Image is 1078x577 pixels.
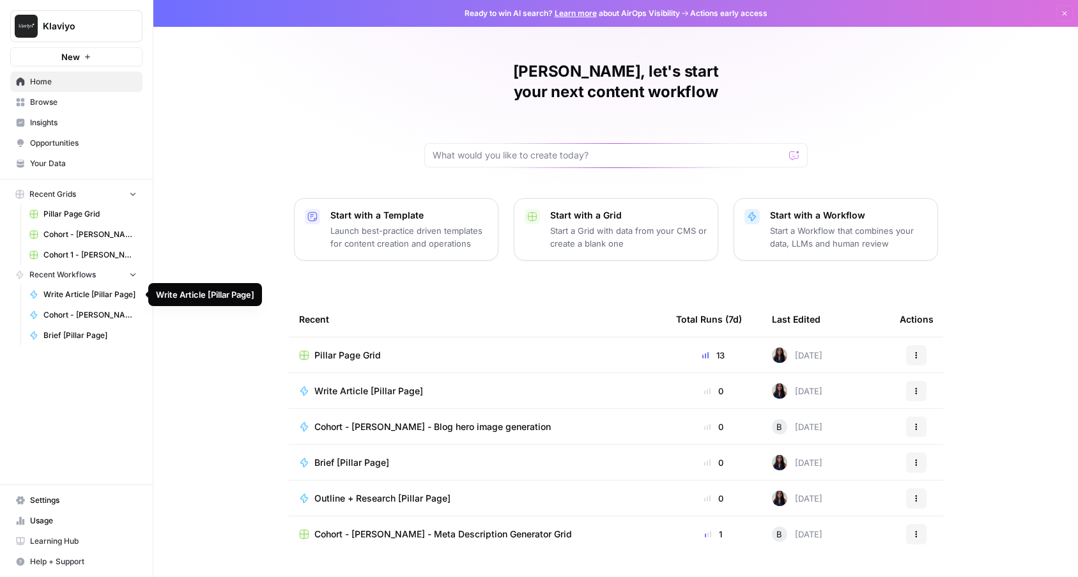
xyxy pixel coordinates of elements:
[330,224,488,250] p: Launch best-practice driven templates for content creation and operations
[29,188,76,200] span: Recent Grids
[43,309,137,321] span: Cohort - [PERSON_NAME] - Blog hero image generation
[24,245,142,265] a: Cohort 1 - [PERSON_NAME]
[299,385,656,397] a: Write Article [Pillar Page]
[10,133,142,153] a: Opportunities
[10,531,142,551] a: Learning Hub
[314,349,381,362] span: Pillar Page Grid
[676,528,751,541] div: 1
[30,76,137,88] span: Home
[314,385,423,397] span: Write Article [Pillar Page]
[330,209,488,222] p: Start with a Template
[61,50,80,63] span: New
[29,269,96,281] span: Recent Workflows
[772,455,822,470] div: [DATE]
[299,492,656,505] a: Outline + Research [Pillar Page]
[43,208,137,220] span: Pillar Page Grid
[30,117,137,128] span: Insights
[43,289,137,300] span: Write Article [Pillar Page]
[43,20,120,33] span: Klaviyo
[10,92,142,112] a: Browse
[772,383,822,399] div: [DATE]
[772,348,787,363] img: rox323kbkgutb4wcij4krxobkpon
[772,302,820,337] div: Last Edited
[10,10,142,42] button: Workspace: Klaviyo
[30,96,137,108] span: Browse
[156,288,254,301] div: Write Article [Pillar Page]
[10,72,142,92] a: Home
[676,492,751,505] div: 0
[550,209,707,222] p: Start with a Grid
[15,15,38,38] img: Klaviyo Logo
[299,302,656,337] div: Recent
[772,491,822,506] div: [DATE]
[772,527,822,542] div: [DATE]
[24,325,142,346] a: Brief [Pillar Page]
[314,492,450,505] span: Outline + Research [Pillar Page]
[734,198,938,261] button: Start with a WorkflowStart a Workflow that combines your data, LLMs and human review
[314,456,389,469] span: Brief [Pillar Page]
[10,112,142,133] a: Insights
[676,302,742,337] div: Total Runs (7d)
[30,495,137,506] span: Settings
[772,348,822,363] div: [DATE]
[690,8,767,19] span: Actions early access
[30,158,137,169] span: Your Data
[24,204,142,224] a: Pillar Page Grid
[555,8,597,18] a: Learn more
[424,61,808,102] h1: [PERSON_NAME], let's start your next content workflow
[24,224,142,245] a: Cohort - [PERSON_NAME] - Meta Description Generator Grid
[514,198,718,261] button: Start with a GridStart a Grid with data from your CMS or create a blank one
[465,8,680,19] span: Ready to win AI search? about AirOps Visibility
[24,305,142,325] a: Cohort - [PERSON_NAME] - Blog hero image generation
[299,456,656,469] a: Brief [Pillar Page]
[314,528,572,541] span: Cohort - [PERSON_NAME] - Meta Description Generator Grid
[30,137,137,149] span: Opportunities
[10,47,142,66] button: New
[676,385,751,397] div: 0
[299,420,656,433] a: Cohort - [PERSON_NAME] - Blog hero image generation
[43,249,137,261] span: Cohort 1 - [PERSON_NAME]
[10,153,142,174] a: Your Data
[772,419,822,435] div: [DATE]
[10,265,142,284] button: Recent Workflows
[772,383,787,399] img: rox323kbkgutb4wcij4krxobkpon
[299,528,656,541] a: Cohort - [PERSON_NAME] - Meta Description Generator Grid
[776,528,782,541] span: B
[10,490,142,511] a: Settings
[433,149,784,162] input: What would you like to create today?
[550,224,707,250] p: Start a Grid with data from your CMS or create a blank one
[676,456,751,469] div: 0
[30,556,137,567] span: Help + Support
[299,349,656,362] a: Pillar Page Grid
[10,511,142,531] a: Usage
[676,420,751,433] div: 0
[770,224,927,250] p: Start a Workflow that combines your data, LLMs and human review
[30,515,137,527] span: Usage
[30,535,137,547] span: Learning Hub
[10,185,142,204] button: Recent Grids
[294,198,498,261] button: Start with a TemplateLaunch best-practice driven templates for content creation and operations
[10,551,142,572] button: Help + Support
[43,229,137,240] span: Cohort - [PERSON_NAME] - Meta Description Generator Grid
[24,284,142,305] a: Write Article [Pillar Page]
[43,330,137,341] span: Brief [Pillar Page]
[676,349,751,362] div: 13
[770,209,927,222] p: Start with a Workflow
[900,302,934,337] div: Actions
[772,455,787,470] img: rox323kbkgutb4wcij4krxobkpon
[776,420,782,433] span: B
[772,491,787,506] img: rox323kbkgutb4wcij4krxobkpon
[314,420,551,433] span: Cohort - [PERSON_NAME] - Blog hero image generation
